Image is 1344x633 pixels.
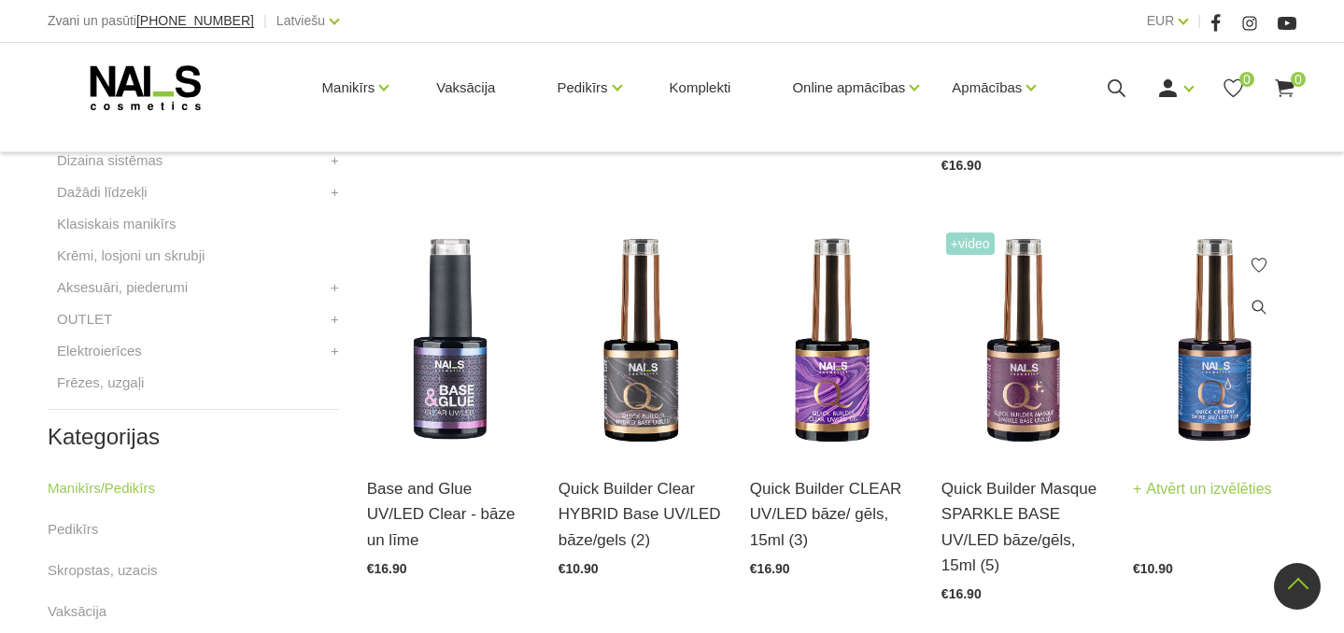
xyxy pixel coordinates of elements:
[48,600,106,623] a: Vaksācija
[331,308,339,331] a: +
[1273,77,1296,100] a: 0
[57,276,188,299] a: Aksesuāri, piederumi
[750,561,790,576] span: €16.90
[1133,561,1173,576] span: €10.90
[331,181,339,204] a: +
[367,561,407,576] span: €16.90
[750,476,913,553] a: Quick Builder CLEAR UV/LED bāze/ gēls, 15ml (3)
[941,228,1105,453] img: Maskējoša, viegli mirdzoša bāze/gels. Unikāls produkts ar daudz izmantošanas iespējām: •Bāze gell...
[367,228,531,453] img: Līme tipšiem un bāze naga pārklājumam – 2in1. Inovatīvs produkts! Izmantojams kā līme tipšu pielī...
[952,50,1022,125] a: Apmācības
[655,43,746,133] a: Komplekti
[48,9,254,33] div: Zvani un pasūti
[57,308,112,331] a: OUTLET
[331,149,339,172] a: +
[1222,77,1245,100] a: 0
[331,276,339,299] a: +
[750,228,913,453] img: Quick Builder Clear – caurspīdīga bāze/gēls. Šī bāze/gēls ir unikāls produkts ar daudz izmantošan...
[57,340,142,362] a: Elektroierīces
[941,476,1105,578] a: Quick Builder Masque SPARKLE BASE UV/LED bāze/gēls, 15ml (5)
[946,232,995,255] span: +Video
[48,477,155,499] a: Manikīrs/Pedikīrs
[57,213,177,235] a: Klasiskais manikīrs
[48,425,339,449] h2: Kategorijas
[331,340,339,362] a: +
[792,50,905,125] a: Online apmācības
[57,372,144,394] a: Frēzes, uzgaļi
[57,181,148,204] a: Dažādi līdzekļi
[941,586,982,601] span: €16.90
[1239,72,1254,87] span: 0
[559,228,722,453] img: Klientu iemīļotajai Rubber bāzei esam mainījuši nosaukumu uz Quick Builder Clear HYBRID Base UV/L...
[1133,476,1272,502] a: Atvērt un izvēlēties
[1291,72,1306,87] span: 0
[276,9,325,32] a: Latviešu
[421,43,510,133] a: Vaksācija
[1197,9,1201,33] span: |
[1147,9,1175,32] a: EUR
[557,50,607,125] a: Pedikīrs
[941,158,982,173] span: €16.90
[136,13,254,28] span: [PHONE_NUMBER]
[57,149,163,172] a: Dizaina sistēmas
[263,9,267,33] span: |
[48,559,158,582] a: Skropstas, uzacis
[136,14,254,28] a: [PHONE_NUMBER]
[559,561,599,576] span: €10.90
[1133,228,1296,453] img: Virsējais pārklājums bez lipīgā slāņa un UV zilā pārklājuma. Nodrošina izcilu spīdumu manikīram l...
[57,245,205,267] a: Krēmi, losjoni un skrubji
[559,476,722,553] a: Quick Builder Clear HYBRID Base UV/LED bāze/gels (2)
[48,518,98,541] a: Pedikīrs
[367,476,531,553] a: Base and Glue UV/LED Clear - bāze un līme
[322,50,375,125] a: Manikīrs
